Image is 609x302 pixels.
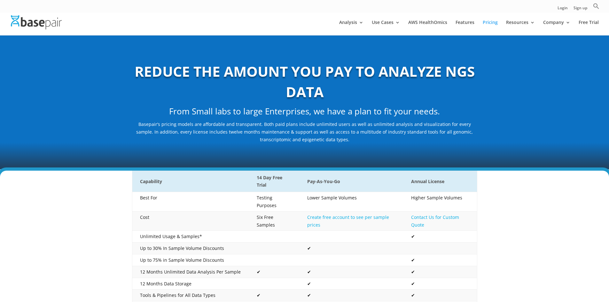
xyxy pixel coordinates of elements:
a: Pricing [483,20,498,35]
td: 12 Months Data Storage [132,278,249,290]
span: Basepair’s pricing models are affordable and transparent. Both paid plans include unlimited users... [136,121,473,143]
th: Annual License [403,171,477,192]
td: Higher Sample Volumes [403,192,477,212]
a: Contact Us for Custom Quote [411,214,459,228]
td: ✔ [403,254,477,266]
td: Best For [132,192,249,212]
th: 14 Day Free Trial [249,171,300,192]
td: ✔ [403,266,477,278]
th: Capability [132,171,249,192]
td: 12 Months Unlimited Data Analysis Per Sample [132,266,249,278]
td: ✔ [300,266,403,278]
td: Up to 75% in Sample Volume Discounts [132,254,249,266]
td: Six Free Samples [249,211,300,231]
a: Search Icon Link [593,3,599,13]
td: ✔ [300,278,403,290]
td: ✔ [300,290,403,301]
td: Testing Purposes [249,192,300,212]
a: Resources [506,20,535,35]
b: REDUCE THE AMOUNT YOU PAY TO ANALYZE NGS DATA [135,62,475,101]
a: Sign up [574,6,587,13]
td: ✔ [403,278,477,290]
a: Analysis [339,20,363,35]
td: Cost [132,211,249,231]
a: Free Trial [579,20,599,35]
td: ✔ [249,266,300,278]
svg: Search [593,3,599,9]
td: ✔ [403,231,477,243]
td: ✔ [403,290,477,301]
h2: From Small labs to large Enterprises, we have a plan to fit your needs. [132,105,477,121]
td: Unlimited Usage & Samples* [132,231,249,243]
td: Up to 30% In Sample Volume Discounts [132,243,249,254]
a: Create free account to see per sample prices [307,214,389,228]
a: Login [558,6,568,13]
td: Tools & Pipelines for All Data Types [132,290,249,301]
a: Features [456,20,474,35]
td: ✔ [249,290,300,301]
a: AWS HealthOmics [408,20,447,35]
td: Lower Sample Volumes [300,192,403,212]
th: Pay-As-You-Go [300,171,403,192]
td: ✔ [300,243,403,254]
img: Basepair [11,15,62,29]
a: Use Cases [372,20,400,35]
a: Company [543,20,570,35]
